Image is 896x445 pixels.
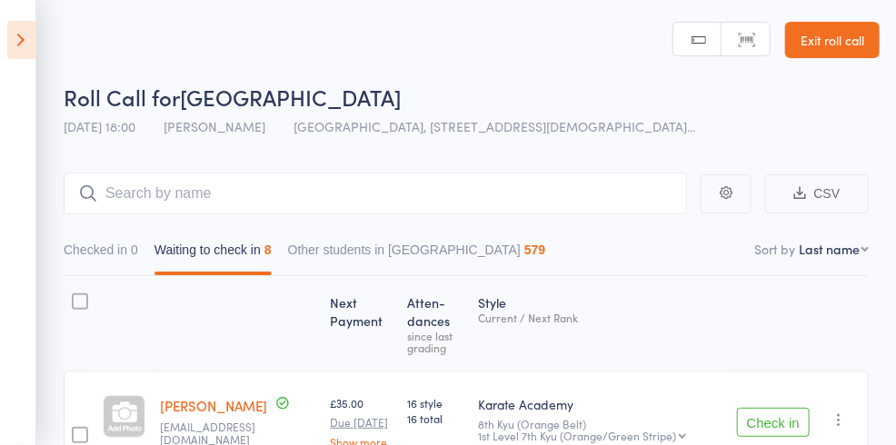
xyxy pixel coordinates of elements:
[524,242,545,257] div: 579
[479,311,722,323] div: Current / Next Rank
[479,395,722,413] div: Karate Academy
[64,117,135,135] span: [DATE] 18:00
[164,117,265,135] span: [PERSON_NAME]
[160,396,267,415] a: [PERSON_NAME]
[294,117,696,135] span: [GEOGRAPHIC_DATA], [STREET_ADDRESS][DEMOGRAPHIC_DATA]…
[799,240,860,258] div: Last name
[330,416,393,429] small: Due [DATE]
[131,242,138,257] div: 0
[323,284,400,362] div: Next Payment
[407,410,464,426] span: 16 total
[479,418,722,441] div: 8th Kyu (Orange Belt)
[288,233,546,275] button: Other students in [GEOGRAPHIC_DATA]579
[64,233,138,275] button: Checked in0
[64,173,687,214] input: Search by name
[407,395,464,410] span: 16 style
[479,430,677,441] div: 1st Level 7th Kyu (Orange/Green Stripe)
[754,240,795,258] label: Sort by
[472,284,730,362] div: Style
[407,330,464,353] div: since last grading
[64,82,180,112] span: Roll Call for
[264,242,272,257] div: 8
[765,174,869,213] button: CSV
[737,408,810,437] button: Check in
[180,82,402,112] span: [GEOGRAPHIC_DATA]
[400,284,472,362] div: Atten­dances
[154,233,272,275] button: Waiting to check in8
[785,22,880,58] a: Exit roll call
